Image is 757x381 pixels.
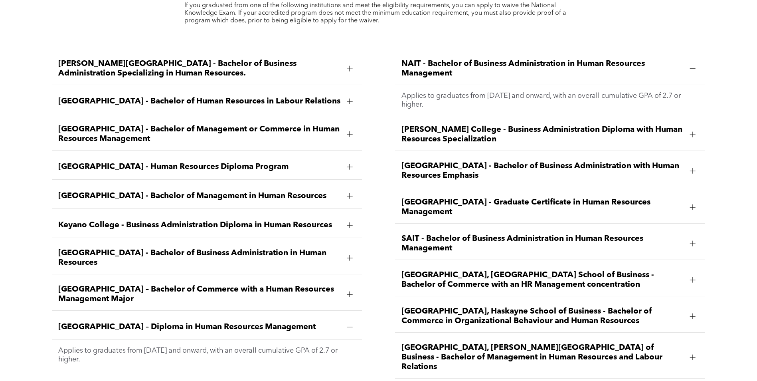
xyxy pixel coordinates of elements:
[58,322,341,332] span: [GEOGRAPHIC_DATA] – Diploma in Human Resources Management
[401,59,684,78] span: NAIT - Bachelor of Business Administration in Human Resources Management
[58,97,341,106] span: [GEOGRAPHIC_DATA] - Bachelor of Human Resources in Labour Relations
[58,191,341,201] span: [GEOGRAPHIC_DATA] - Bachelor of Management in Human Resources
[401,125,684,144] span: [PERSON_NAME] College - Business Administration Diploma with Human Resources Specialization
[401,91,699,109] p: Applies to graduates from [DATE] and onward, with an overall cumulative GPA of 2.7 or higher.
[58,220,341,230] span: Keyano College - Business Administration Diploma in Human Resources
[401,198,684,217] span: [GEOGRAPHIC_DATA] - Graduate Certificate in Human Resources Management
[401,307,684,326] span: [GEOGRAPHIC_DATA], Haskayne School of Business - Bachelor of Commerce in Organizational Behaviour...
[58,248,341,268] span: [GEOGRAPHIC_DATA] - Bachelor of Business Administration in Human Resources
[58,59,341,78] span: [PERSON_NAME][GEOGRAPHIC_DATA] - Bachelor of Business Administration Specializing in Human Resour...
[401,343,684,372] span: [GEOGRAPHIC_DATA], [PERSON_NAME][GEOGRAPHIC_DATA] of Business - Bachelor of Management in Human R...
[58,162,341,172] span: [GEOGRAPHIC_DATA] - Human Resources Diploma Program
[58,346,356,364] p: Applies to graduates from [DATE] and onward, with an overall cumulative GPA of 2.7 or higher.
[401,270,684,290] span: [GEOGRAPHIC_DATA], [GEOGRAPHIC_DATA] School of Business - Bachelor of Commerce with an HR Managem...
[58,285,341,304] span: [GEOGRAPHIC_DATA] – Bachelor of Commerce with a Human Resources Management Major
[184,2,566,24] span: If you graduated from one of the following institutions and meet the eligibility requirements, yo...
[401,234,684,253] span: SAIT - Bachelor of Business Administration in Human Resources Management
[58,125,341,144] span: [GEOGRAPHIC_DATA] - Bachelor of Management or Commerce in Human Resources Management
[401,161,684,181] span: [GEOGRAPHIC_DATA] - Bachelor of Business Administration with Human Resources Emphasis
